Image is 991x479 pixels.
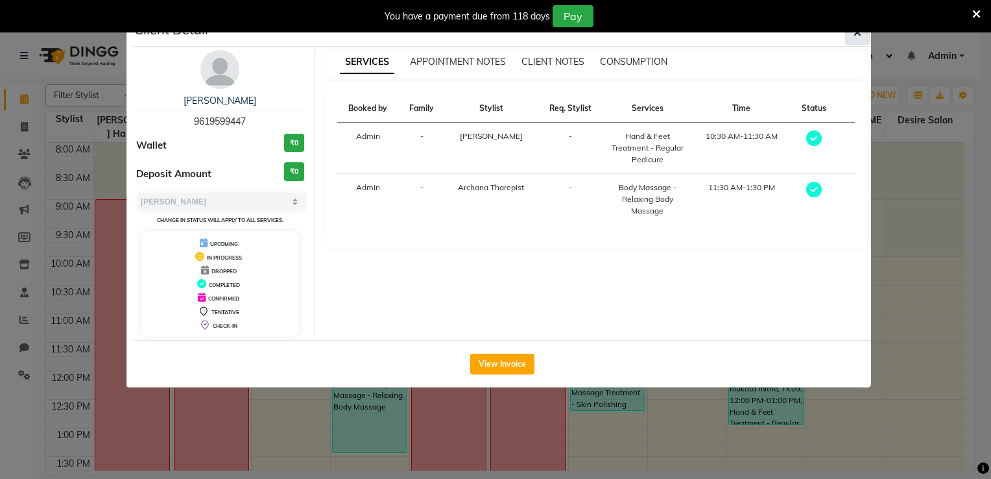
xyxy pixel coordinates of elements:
div: Hand & Feet Treatment - Regular Pedicure [611,130,684,166]
button: Pay [553,5,593,27]
td: Admin [337,123,400,174]
span: 9619599447 [194,116,246,127]
td: Admin [337,174,400,225]
td: 10:30 AM-11:30 AM [692,123,792,174]
img: avatar [200,50,239,89]
div: Body Massage - Relaxing Body Massage [611,182,684,217]
div: You have a payment due from 118 days [385,10,550,23]
span: IN PROGRESS [207,254,242,261]
td: 11:30 AM-1:30 PM [692,174,792,225]
span: Deposit Amount [136,167,211,182]
td: - [538,174,603,225]
td: - [399,123,445,174]
h3: ₹0 [284,134,304,153]
th: Status [791,95,837,123]
span: CHECK-IN [213,323,237,329]
td: - [538,123,603,174]
span: CONSUMPTION [600,56,667,68]
h3: ₹0 [284,162,304,181]
span: SERVICES [340,51,394,74]
td: - [399,174,445,225]
th: Req. Stylist [538,95,603,123]
th: Family [399,95,445,123]
span: TENTATIVE [211,309,239,315]
a: [PERSON_NAME] [184,95,256,106]
th: Booked by [337,95,400,123]
span: APPOINTMENT NOTES [410,56,506,68]
span: COMPLETED [209,282,240,288]
span: CLIENT NOTES [521,56,584,68]
span: DROPPED [211,268,237,275]
span: Archana Tharepist [458,182,524,192]
th: Services [603,95,691,123]
th: Time [692,95,792,123]
button: View Invoice [470,354,534,375]
span: [PERSON_NAME] [460,131,523,141]
small: Change in status will apply to all services. [157,217,283,223]
span: UPCOMING [210,241,238,247]
span: Wallet [136,138,167,153]
th: Stylist [445,95,538,123]
span: CONFIRMED [208,295,239,302]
